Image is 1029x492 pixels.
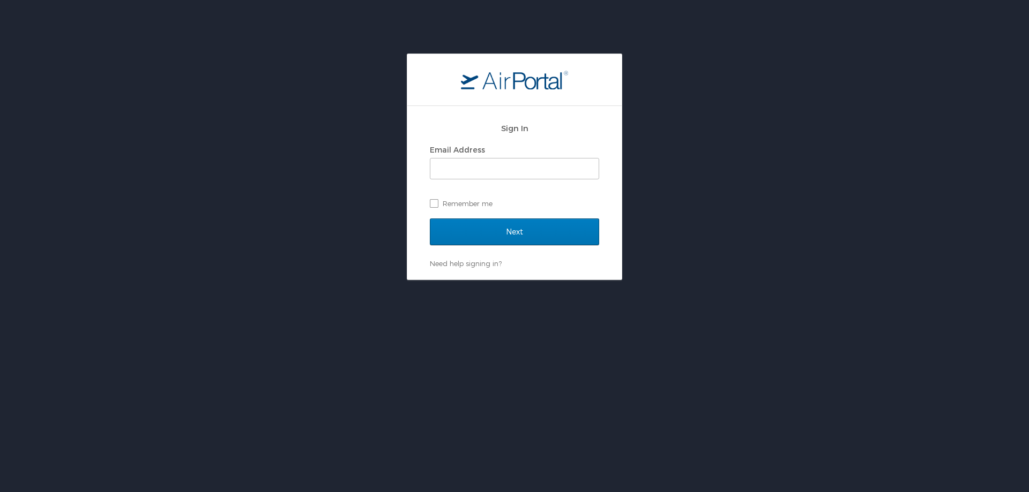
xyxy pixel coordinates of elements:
input: Next [430,218,599,245]
img: logo [461,70,568,89]
label: Remember me [430,195,599,211]
a: Need help signing in? [430,259,502,268]
h2: Sign In [430,122,599,134]
label: Email Address [430,145,485,154]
